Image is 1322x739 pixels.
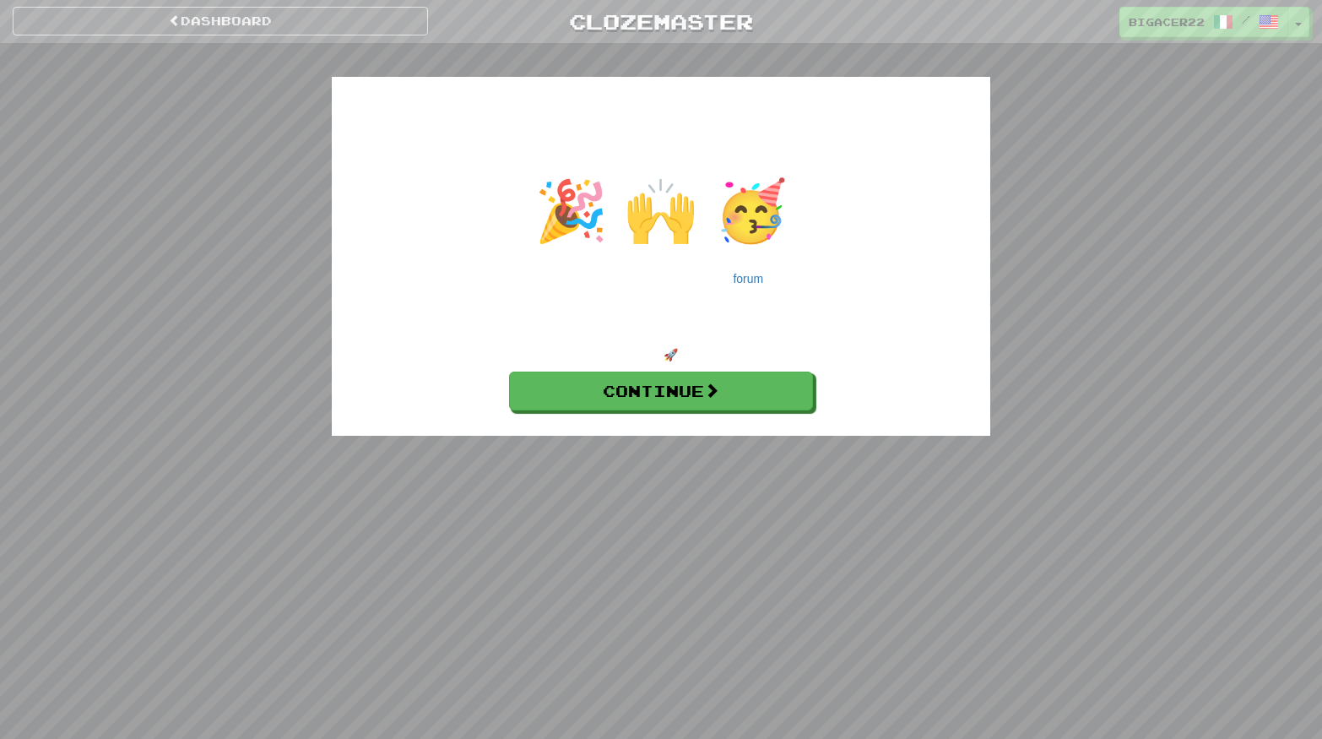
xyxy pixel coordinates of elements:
h1: Welcome to Clozemaster Pro! [344,94,978,160]
a: Dashboard [13,7,428,35]
div: 🎉 🙌 🥳 [344,169,978,253]
strong: Let's get this party started! 🚀 [509,348,678,361]
a: Continue [509,372,813,410]
a: bigacer22 / [1119,7,1288,37]
p: Thanks for going Pro! We're really excited you joined. Please feel free to introduce yourself in ... [509,253,813,338]
span: / [1242,14,1250,25]
a: Clozemaster [453,7,869,36]
a: forum [733,272,763,285]
span: bigacer22 [1129,14,1205,30]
